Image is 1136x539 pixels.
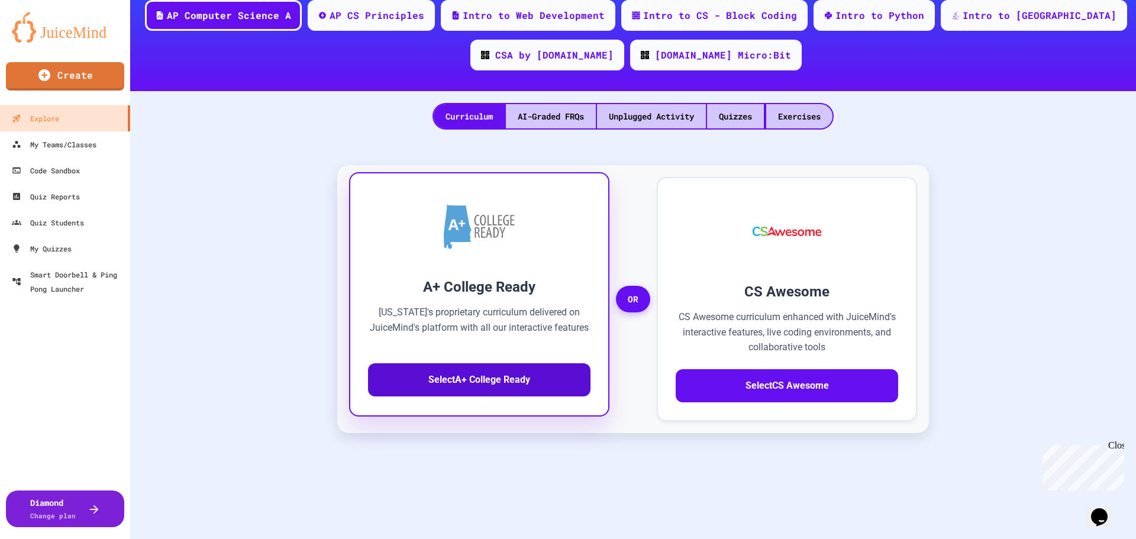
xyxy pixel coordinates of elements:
div: CSA by [DOMAIN_NAME] [495,48,614,62]
img: CODE_logo_RGB.png [641,51,649,59]
div: Curriculum [434,104,505,128]
div: Intro to Python [835,8,924,22]
div: My Teams/Classes [12,137,96,151]
div: [DOMAIN_NAME] Micro:Bit [655,48,791,62]
div: AP CS Principles [330,8,424,22]
div: AI-Graded FRQs [506,104,596,128]
div: Code Sandbox [12,163,80,177]
div: Diamond [30,496,76,521]
img: A+ College Ready [444,205,515,249]
img: CS Awesome [741,196,834,267]
div: Quiz Reports [12,189,80,204]
div: Intro to [GEOGRAPHIC_DATA] [963,8,1116,22]
h3: A+ College Ready [368,276,590,298]
span: OR [616,286,650,313]
div: Smart Doorbell & Ping Pong Launcher [12,267,125,296]
div: My Quizzes [12,241,72,256]
p: [US_STATE]'s proprietary curriculum delivered on JuiceMind's platform with all our interactive fe... [368,305,590,350]
div: Intro to CS - Block Coding [643,8,797,22]
button: SelectCS Awesome [676,369,898,402]
div: Quiz Students [12,215,84,230]
button: DiamondChange plan [6,490,124,527]
div: Quizzes [707,104,764,128]
iframe: chat widget [1086,492,1124,527]
iframe: chat widget [1038,440,1124,490]
div: AP Computer Science A [167,8,291,22]
div: Chat with us now!Close [5,5,82,75]
img: CODE_logo_RGB.png [481,51,489,59]
div: Unplugged Activity [597,104,706,128]
img: logo-orange.svg [12,12,118,43]
span: Change plan [30,511,76,520]
h3: CS Awesome [676,281,898,302]
p: CS Awesome curriculum enhanced with JuiceMind's interactive features, live coding environments, a... [676,309,898,355]
a: Create [6,62,124,91]
div: Exercises [766,104,832,128]
div: Intro to Web Development [463,8,605,22]
div: Explore [12,111,59,125]
button: SelectA+ College Ready [368,363,590,396]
